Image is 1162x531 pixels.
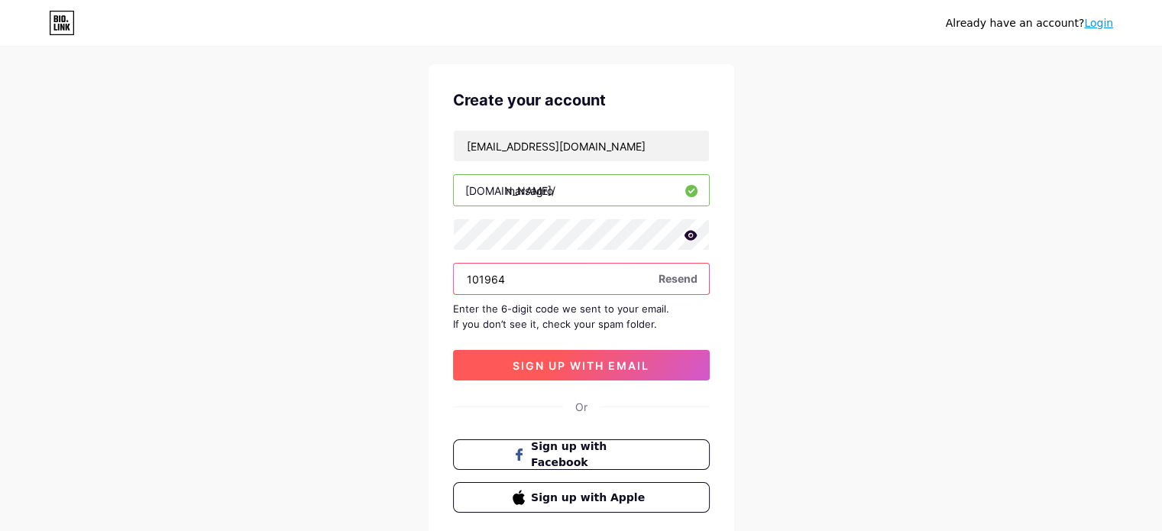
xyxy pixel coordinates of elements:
[465,183,555,199] div: [DOMAIN_NAME]/
[453,301,710,332] div: Enter the 6-digit code we sent to your email. If you don’t see it, check your spam folder.
[659,270,698,287] span: Resend
[454,131,709,161] input: Email
[1084,17,1113,29] a: Login
[946,15,1113,31] div: Already have an account?
[454,264,709,294] input: Paste login code
[575,399,587,415] div: Or
[453,350,710,380] button: sign up with email
[453,439,710,470] button: Sign up with Facebook
[454,175,709,206] input: username
[453,482,710,513] button: Sign up with Apple
[531,490,649,506] span: Sign up with Apple
[453,89,710,112] div: Create your account
[531,439,649,471] span: Sign up with Facebook
[513,359,649,372] span: sign up with email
